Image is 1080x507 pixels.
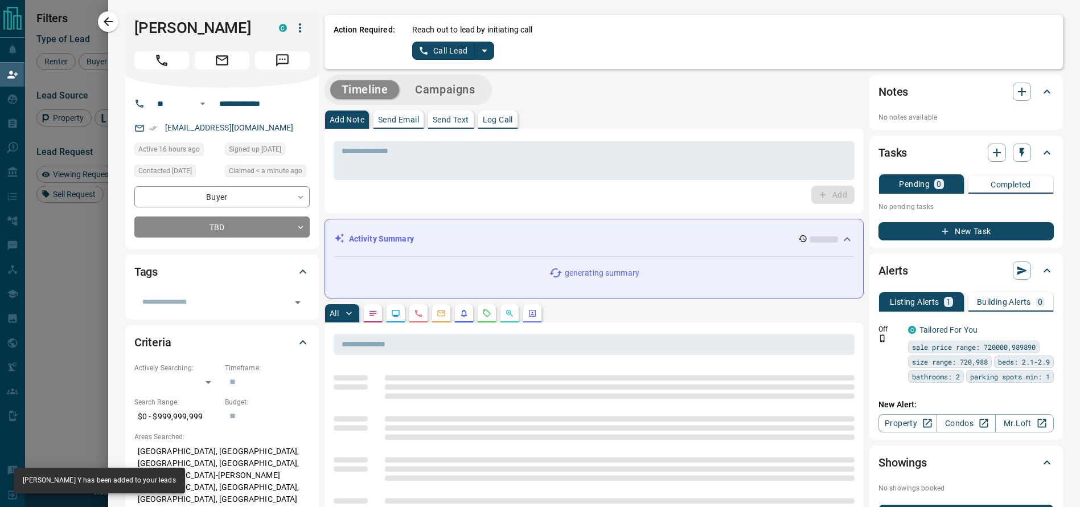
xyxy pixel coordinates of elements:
[279,24,287,32] div: condos.ca
[334,228,854,250] div: Activity Summary
[433,116,469,124] p: Send Text
[878,139,1054,166] div: Tasks
[878,483,1054,493] p: No showings booked
[138,165,192,177] span: Contacted [DATE]
[149,124,157,132] svg: Email Verified
[378,116,419,124] p: Send Email
[412,42,475,60] button: Call Lead
[505,309,514,318] svg: Opportunities
[937,414,995,432] a: Condos
[330,309,339,317] p: All
[404,80,486,99] button: Campaigns
[330,80,400,99] button: Timeline
[138,144,200,155] span: Active 16 hours ago
[437,309,446,318] svg: Emails
[878,399,1054,411] p: New Alert:
[878,144,907,162] h2: Tasks
[23,471,176,490] div: [PERSON_NAME] Y has been added to your leads
[878,198,1054,215] p: No pending tasks
[946,298,951,306] p: 1
[878,449,1054,476] div: Showings
[330,116,364,124] p: Add Note
[134,51,189,69] span: Call
[134,363,219,373] p: Actively Searching:
[565,267,639,279] p: generating summary
[195,51,249,69] span: Email
[412,42,495,60] div: split button
[919,325,978,334] a: Tailored For You
[482,309,491,318] svg: Requests
[368,309,377,318] svg: Notes
[977,298,1031,306] p: Building Alerts
[878,257,1054,284] div: Alerts
[890,298,939,306] p: Listing Alerts
[970,371,1050,382] span: parking spots min: 1
[483,116,513,124] p: Log Call
[134,407,219,426] p: $0 - $999,999,999
[290,295,306,310] button: Open
[878,112,1054,122] p: No notes available
[912,371,960,382] span: bathrooms: 2
[878,261,908,280] h2: Alerts
[134,216,310,238] div: TBD
[225,143,310,159] div: Thu Jun 24 2021
[908,326,916,334] div: condos.ca
[134,186,310,207] div: Buyer
[414,309,423,318] svg: Calls
[255,51,310,69] span: Message
[878,334,886,342] svg: Push Notification Only
[878,453,927,472] h2: Showings
[349,233,414,245] p: Activity Summary
[134,258,310,285] div: Tags
[878,222,1054,240] button: New Task
[878,324,901,334] p: Off
[937,180,941,188] p: 0
[229,144,281,155] span: Signed up [DATE]
[134,432,310,442] p: Areas Searched:
[334,24,395,60] p: Action Required:
[412,24,533,36] p: Reach out to lead by initiating call
[998,356,1050,367] span: beds: 2.1-2.9
[134,19,262,37] h1: [PERSON_NAME]
[878,83,908,101] h2: Notes
[225,165,310,181] div: Mon Oct 13 2025
[991,181,1031,189] p: Completed
[878,78,1054,105] div: Notes
[995,414,1054,432] a: Mr.Loft
[899,180,930,188] p: Pending
[912,356,988,367] span: size range: 720,988
[459,309,469,318] svg: Listing Alerts
[134,263,158,281] h2: Tags
[165,123,294,132] a: [EMAIL_ADDRESS][DOMAIN_NAME]
[134,333,171,351] h2: Criteria
[1038,298,1042,306] p: 0
[225,363,310,373] p: Timeframe:
[196,97,210,111] button: Open
[225,397,310,407] p: Budget:
[134,397,219,407] p: Search Range:
[229,165,302,177] span: Claimed < a minute ago
[391,309,400,318] svg: Lead Browsing Activity
[134,165,219,181] div: Sun Jul 11 2021
[134,329,310,356] div: Criteria
[528,309,537,318] svg: Agent Actions
[134,143,219,159] div: Sun Oct 12 2025
[878,414,937,432] a: Property
[912,341,1036,353] span: sale price range: 720000,989890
